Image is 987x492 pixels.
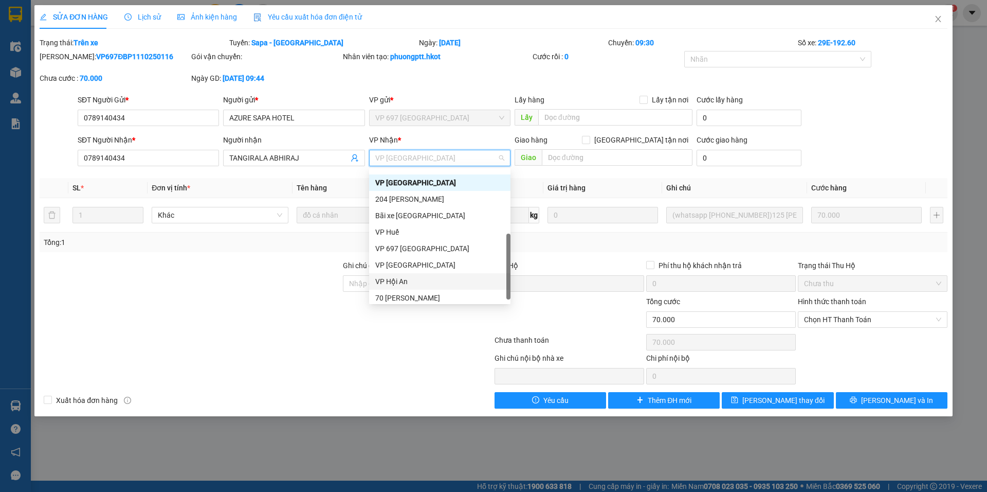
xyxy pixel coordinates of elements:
[72,184,81,192] span: SL
[798,297,866,306] label: Hình thức thanh toán
[375,110,504,126] span: VP 697 Điện Biên Phủ
[697,150,801,166] input: Cước giao hàng
[297,184,327,192] span: Tên hàng
[80,74,102,82] b: 70.000
[818,39,855,47] b: 29E-192.60
[158,207,282,223] span: Khác
[228,37,418,48] div: Tuyến:
[369,273,510,290] div: VP Hội An
[836,392,947,409] button: printer[PERSON_NAME] và In
[493,335,645,353] div: Chưa thanh toán
[804,312,941,327] span: Chọn HT Thanh Toán
[375,177,504,188] div: VP [GEOGRAPHIC_DATA]
[297,207,433,223] input: VD: Bàn, Ghế
[697,136,747,144] label: Cước giao hàng
[177,13,185,21] span: picture
[648,395,691,406] span: Thêm ĐH mới
[495,353,644,368] div: Ghi chú nội bộ nhà xe
[191,73,341,84] div: Ngày GD:
[532,396,539,405] span: exclamation-circle
[39,37,228,48] div: Trạng thái:
[343,275,492,292] input: Ghi chú đơn hàng
[253,13,362,21] span: Yêu cầu xuất hóa đơn điện tử
[564,52,569,61] b: 0
[369,94,510,106] div: VP gửi
[529,207,539,223] span: kg
[124,397,131,404] span: info-circle
[515,136,547,144] span: Giao hàng
[369,207,510,224] div: Bãi xe Thạch Bàn
[74,39,98,47] b: Trên xe
[191,51,341,62] div: Gói vận chuyển:
[40,13,108,21] span: SỬA ĐƠN HÀNG
[223,74,264,82] b: [DATE] 09:44
[177,13,237,21] span: Ảnh kiện hàng
[607,37,797,48] div: Chuyến:
[538,109,692,126] input: Dọc đường
[223,94,364,106] div: Người gửi
[369,174,510,191] div: VP Đà Nẵng
[418,37,608,48] div: Ngày:
[439,39,461,47] b: [DATE]
[533,51,682,62] div: Cước rồi :
[253,13,262,22] img: icon
[797,37,948,48] div: Số xe:
[124,13,161,21] span: Lịch sử
[44,237,381,248] div: Tổng: 1
[223,134,364,146] div: Người nhận
[343,51,531,62] div: Nhân viên tạo:
[375,276,504,287] div: VP Hội An
[124,13,132,21] span: clock-circle
[646,353,796,368] div: Chi phí nội bộ
[375,226,504,238] div: VP Huế
[742,395,825,406] span: [PERSON_NAME] thay đổi
[375,259,504,271] div: VP [GEOGRAPHIC_DATA]
[375,194,504,205] div: 204 [PERSON_NAME]
[811,207,922,223] input: 0
[924,5,953,34] button: Close
[542,149,692,166] input: Dọc đường
[654,260,746,271] span: Phí thu hộ khách nhận trả
[343,261,399,270] label: Ghi chú đơn hàng
[547,184,586,192] span: Giá trị hàng
[648,94,692,106] span: Lấy tận nơi
[96,52,173,61] b: VP697ĐBP1110250116
[375,243,504,254] div: VP 697 [GEOGRAPHIC_DATA]
[369,290,510,306] div: 70 Nguyễn Hữu Huân
[798,260,947,271] div: Trạng thái Thu Hộ
[697,96,743,104] label: Cước lấy hàng
[78,134,219,146] div: SĐT Người Nhận
[804,276,941,291] span: Chưa thu
[251,39,343,47] b: Sapa - [GEOGRAPHIC_DATA]
[697,110,801,126] input: Cước lấy hàng
[590,134,692,146] span: [GEOGRAPHIC_DATA] tận nơi
[369,224,510,240] div: VP Huế
[515,109,538,126] span: Lấy
[351,154,359,162] span: user-add
[40,51,189,62] div: [PERSON_NAME]:
[543,395,569,406] span: Yêu cầu
[547,207,658,223] input: 0
[850,396,857,405] span: printer
[375,292,504,304] div: 70 [PERSON_NAME]
[44,207,60,223] button: delete
[666,207,803,223] input: Ghi Chú
[369,257,510,273] div: VP Ninh Bình
[646,297,680,306] span: Tổng cước
[390,52,441,61] b: phuongptt.hkot
[369,136,398,144] span: VP Nhận
[495,261,518,270] span: Thu Hộ
[515,96,544,104] span: Lấy hàng
[369,240,510,257] div: VP 697 Điện Biên Phủ
[375,210,504,221] div: Bãi xe [GEOGRAPHIC_DATA]
[811,184,847,192] span: Cước hàng
[930,207,943,223] button: plus
[40,73,189,84] div: Chưa cước :
[934,15,942,23] span: close
[635,39,654,47] b: 09:30
[608,392,720,409] button: plusThêm ĐH mới
[52,395,122,406] span: Xuất hóa đơn hàng
[78,94,219,106] div: SĐT Người Gửi
[731,396,738,405] span: save
[662,178,807,198] th: Ghi chú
